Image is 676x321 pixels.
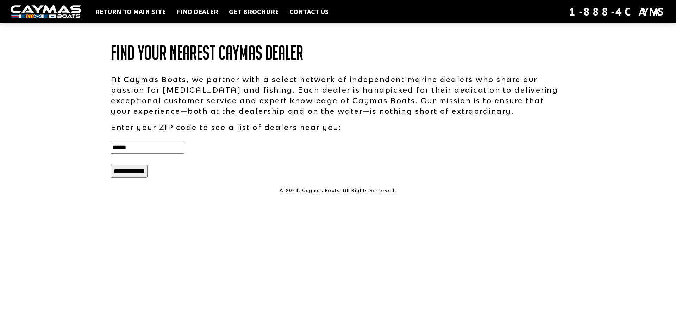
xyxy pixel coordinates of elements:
[569,4,665,19] div: 1-888-4CAYMAS
[111,122,565,132] p: Enter your ZIP code to see a list of dealers near you:
[111,74,565,116] p: At Caymas Boats, we partner with a select network of independent marine dealers who share our pas...
[173,7,222,16] a: Find Dealer
[92,7,169,16] a: Return to main site
[286,7,332,16] a: Contact Us
[111,187,565,194] p: © 2024. Caymas Boats. All Rights Reserved.
[225,7,282,16] a: Get Brochure
[11,5,81,18] img: white-logo-c9c8dbefe5ff5ceceb0f0178aa75bf4bb51f6bca0971e226c86eb53dfe498488.png
[111,42,565,63] h1: Find Your Nearest Caymas Dealer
